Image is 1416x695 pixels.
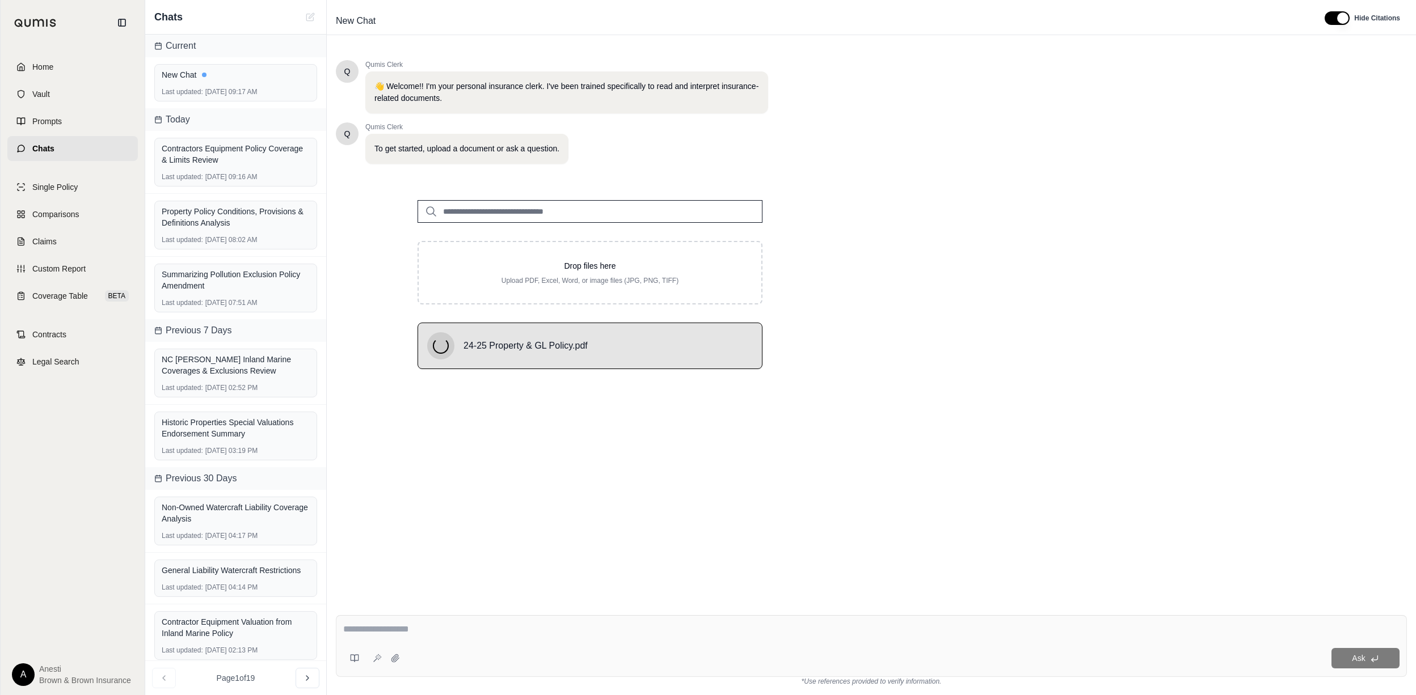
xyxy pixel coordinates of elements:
[162,172,310,181] div: [DATE] 09:16 AM
[162,235,203,244] span: Last updated:
[162,583,310,592] div: [DATE] 04:14 PM
[162,646,310,655] div: [DATE] 02:13 PM
[12,663,35,686] div: A
[1331,648,1400,668] button: Ask
[113,14,131,32] button: Collapse sidebar
[32,181,78,193] span: Single Policy
[32,236,57,247] span: Claims
[7,136,138,161] a: Chats
[365,122,568,132] span: Qumis Clerk
[162,298,203,307] span: Last updated:
[7,109,138,134] a: Prompts
[344,66,351,77] span: Hello
[374,143,559,155] p: To get started, upload a document or ask a question.
[32,61,53,73] span: Home
[32,263,86,274] span: Custom Report
[1354,14,1400,23] span: Hide Citations
[217,672,255,684] span: Page 1 of 19
[7,256,138,281] a: Custom Report
[331,12,1311,30] div: Edit Title
[162,87,203,96] span: Last updated:
[32,290,88,302] span: Coverage Table
[162,565,310,576] div: General Liability Watercraft Restrictions
[162,354,310,376] div: NC [PERSON_NAME] Inland Marine Coverages & Exclusions Review
[344,128,351,139] span: Hello
[32,209,79,220] span: Comparisons
[14,19,57,27] img: Qumis Logo
[39,663,131,675] span: Anesti
[105,290,129,302] span: BETA
[7,82,138,107] a: Vault
[154,9,183,25] span: Chats
[32,356,79,367] span: Legal Search
[7,322,138,347] a: Contracts
[162,87,310,96] div: [DATE] 09:17 AM
[162,143,310,166] div: Contractors Equipment Policy Coverage & Limits Review
[437,260,743,272] p: Drop files here
[331,12,380,30] span: New Chat
[162,383,310,392] div: [DATE] 02:52 PM
[336,677,1407,686] div: *Use references provided to verify information.
[145,319,326,342] div: Previous 7 Days
[162,502,310,524] div: Non-Owned Watercraft Liability Coverage Analysis
[32,143,54,154] span: Chats
[145,467,326,490] div: Previous 30 Days
[7,229,138,254] a: Claims
[162,172,203,181] span: Last updated:
[304,10,317,24] button: New Chat
[162,206,310,228] div: Property Policy Conditions, Provisions & Definitions Analysis
[7,283,138,308] a: Coverage TableBETA
[162,298,310,307] div: [DATE] 07:51 AM
[162,531,310,540] div: [DATE] 04:17 PM
[162,446,203,455] span: Last updated:
[39,675,131,686] span: Brown & Brown Insurance
[32,329,66,340] span: Contracts
[374,80,759,104] p: 👋 Welcome!! I'm your personal insurance clerk. I've been trained specifically to read and interpr...
[437,276,743,285] p: Upload PDF, Excel, Word, or image files (JPG, PNG, TIFF)
[7,202,138,227] a: Comparisons
[1352,654,1365,663] span: Ask
[162,446,310,455] div: [DATE] 03:19 PM
[32,88,50,100] span: Vault
[162,417,310,439] div: Historic Properties Special Valuations Endorsement Summary
[162,269,310,291] div: Summarizing Pollution Exclusion Policy Amendment
[365,60,768,69] span: Qumis Clerk
[162,531,203,540] span: Last updated:
[162,69,310,80] div: New Chat
[32,116,62,127] span: Prompts
[7,175,138,200] a: Single Policy
[463,339,588,353] span: 24-25 Property & GL Policy.pdf
[7,349,138,374] a: Legal Search
[145,35,326,57] div: Current
[162,235,310,244] div: [DATE] 08:02 AM
[162,616,310,639] div: Contractor Equipment Valuation from Inland Marine Policy
[162,583,203,592] span: Last updated:
[145,108,326,131] div: Today
[7,54,138,79] a: Home
[162,383,203,392] span: Last updated:
[162,646,203,655] span: Last updated:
